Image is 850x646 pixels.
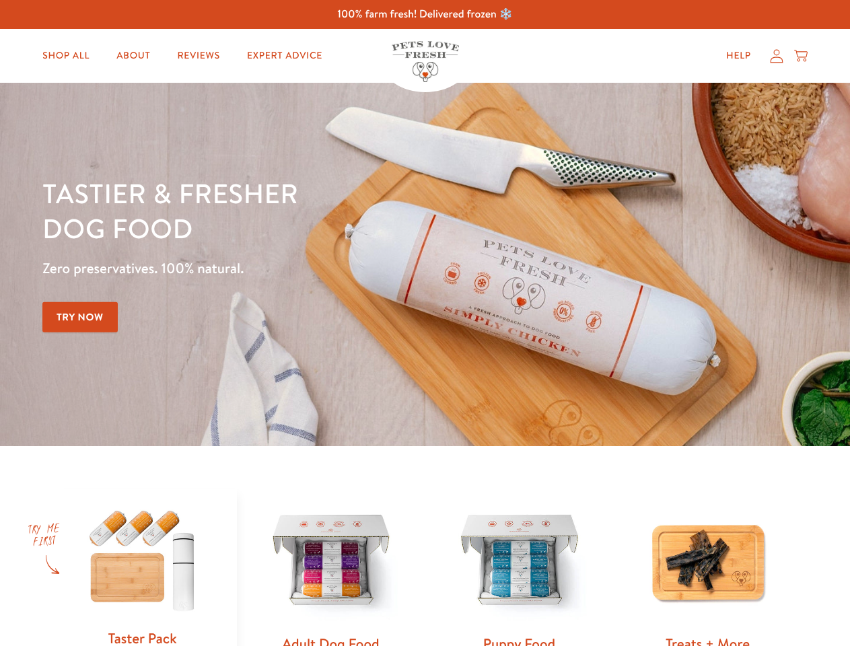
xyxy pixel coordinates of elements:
a: Try Now [42,302,118,332]
a: Expert Advice [236,42,333,69]
a: Reviews [166,42,230,69]
p: Zero preservatives. 100% natural. [42,256,553,281]
a: Shop All [32,42,100,69]
img: Pets Love Fresh [392,41,459,82]
a: About [106,42,161,69]
h1: Tastier & fresher dog food [42,176,553,246]
a: Help [715,42,762,69]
